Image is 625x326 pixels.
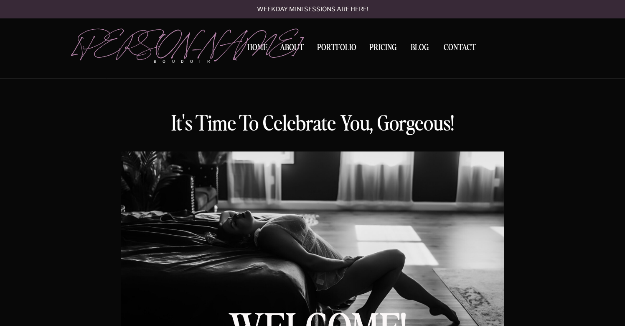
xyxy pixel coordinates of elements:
a: BLOG [407,44,433,51]
h2: It's Time to celebrate you, gorgeous! [145,112,480,141]
a: Pricing [367,44,399,55]
a: Contact [440,44,480,52]
p: boudoir [154,59,223,64]
a: Weekday mini sessions are here! [234,6,391,13]
a: [PERSON_NAME] [73,30,223,55]
a: Portfolio [314,44,359,55]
